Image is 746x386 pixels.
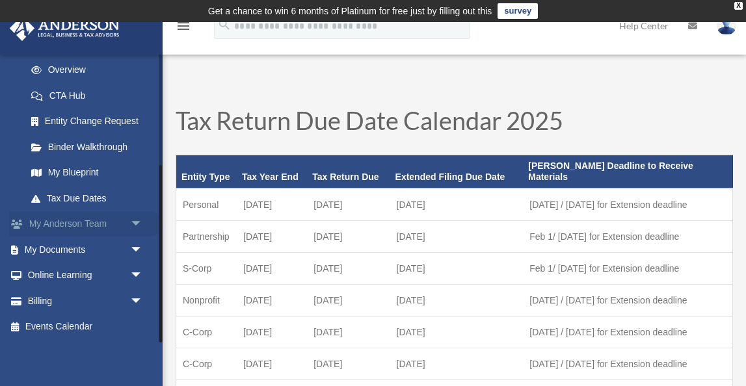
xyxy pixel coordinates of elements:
td: C-Corp [176,348,237,380]
i: search [217,18,232,32]
td: [DATE] / [DATE] for Extension deadline [523,188,732,221]
a: Tax Due Dates [18,185,156,211]
a: My Blueprint [18,160,163,186]
a: Billingarrow_drop_down [9,288,163,314]
a: My Documentsarrow_drop_down [9,237,163,263]
td: [DATE] / [DATE] for Extension deadline [523,348,732,380]
td: [DATE] [307,348,390,380]
a: Online Learningarrow_drop_down [9,263,163,289]
td: [DATE] [390,316,524,348]
td: [DATE] [390,284,524,316]
td: [DATE] [390,188,524,221]
td: [DATE] [237,316,307,348]
th: Tax Year End [237,155,307,188]
i: menu [176,18,191,34]
td: [DATE] [390,348,524,380]
a: My Anderson Teamarrow_drop_down [9,211,163,237]
td: [DATE] [390,220,524,252]
td: [DATE] [237,284,307,316]
a: survey [498,3,538,19]
span: arrow_drop_down [130,288,156,315]
a: CTA Hub [18,83,163,109]
th: Entity Type [176,155,237,188]
td: [DATE] [307,284,390,316]
a: Events Calendar [9,314,163,340]
td: [DATE] / [DATE] for Extension deadline [523,284,732,316]
img: Anderson Advisors Platinum Portal [6,16,124,41]
td: Feb 1/ [DATE] for Extension deadline [523,252,732,284]
th: Tax Return Due [307,155,390,188]
td: Feb 1/ [DATE] for Extension deadline [523,220,732,252]
span: arrow_drop_down [130,211,156,238]
td: Nonprofit [176,284,237,316]
span: arrow_drop_down [130,263,156,289]
a: Binder Walkthrough [18,134,163,160]
td: C-Corp [176,316,237,348]
td: [DATE] [237,220,307,252]
td: [DATE] [237,348,307,380]
a: Entity Change Request [18,109,163,135]
a: menu [176,23,191,34]
td: [DATE] [390,252,524,284]
div: close [734,2,743,10]
td: [DATE] [237,188,307,221]
img: User Pic [717,16,736,35]
td: [DATE] [307,188,390,221]
td: S-Corp [176,252,237,284]
h1: Tax Return Due Date Calendar 2025 [176,108,733,139]
div: Get a chance to win 6 months of Platinum for free just by filling out this [208,3,492,19]
td: Partnership [176,220,237,252]
td: [DATE] [307,252,390,284]
td: [DATE] [237,252,307,284]
th: Extended Filing Due Date [390,155,524,188]
th: [PERSON_NAME] Deadline to Receive Materials [523,155,732,188]
td: Personal [176,188,237,221]
a: Overview [18,57,163,83]
td: [DATE] [307,316,390,348]
td: [DATE] [307,220,390,252]
span: arrow_drop_down [130,237,156,263]
td: [DATE] / [DATE] for Extension deadline [523,316,732,348]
